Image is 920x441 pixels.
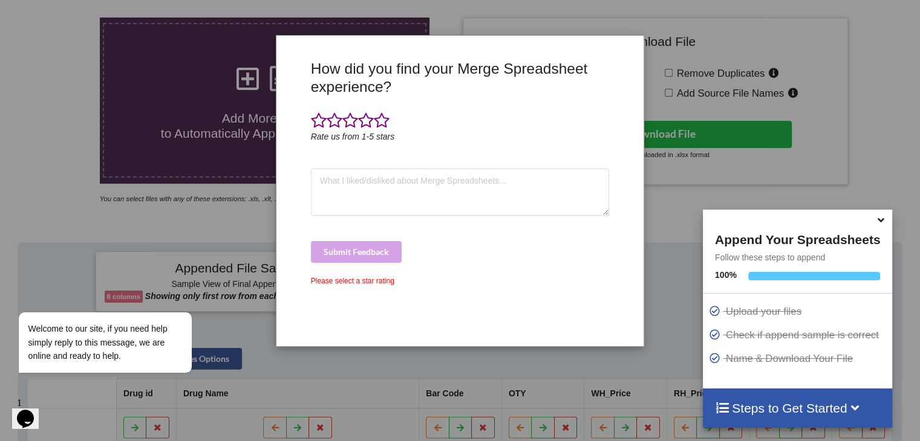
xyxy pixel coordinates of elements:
[715,401,880,416] h4: Steps to Get Started
[12,393,51,429] iframe: chat widget
[703,251,892,263] p: Follow these steps to append
[311,132,395,141] i: Rate us from 1-5 stars
[709,351,889,366] p: Name & Download Your File
[709,327,889,343] p: Check if append sample is correct
[311,275,610,286] div: Please select a star rating
[311,60,610,95] h3: How did you find your Merge Spreadsheet experience?
[715,270,737,280] b: 100 %
[703,229,892,247] h4: Append Your Spreadsheets
[709,304,889,319] p: Upload your files
[12,203,230,387] iframe: chat widget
